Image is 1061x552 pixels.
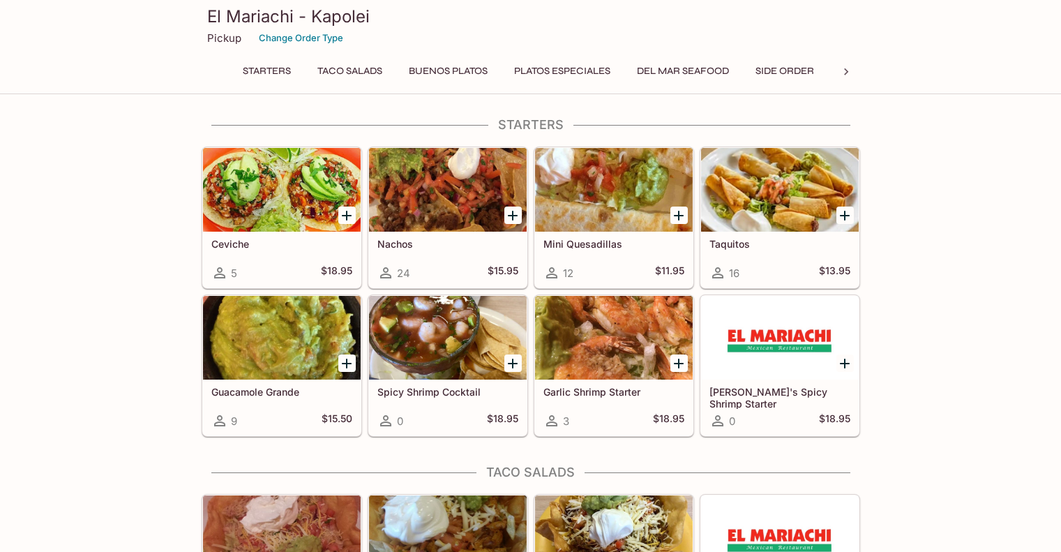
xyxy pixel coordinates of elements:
[310,61,390,81] button: Taco Salads
[504,207,522,224] button: Add Nachos
[211,386,352,398] h5: Guacamole Grande
[487,412,518,429] h5: $18.95
[729,415,735,428] span: 0
[488,264,518,281] h5: $15.95
[377,386,518,398] h5: Spicy Shrimp Cocktail
[729,267,739,280] span: 16
[535,296,693,380] div: Garlic Shrimp Starter
[202,117,860,133] h4: Starters
[709,386,850,409] h5: [PERSON_NAME]'s Spicy Shrimp Starter
[397,267,410,280] span: 24
[701,148,859,232] div: Taquitos
[203,148,361,232] div: Ceviche
[504,355,522,372] button: Add Spicy Shrimp Cocktail
[368,295,527,436] a: Spicy Shrimp Cocktail0$18.95
[397,415,403,428] span: 0
[231,415,237,428] span: 9
[836,355,854,372] button: Add Chuy's Spicy Shrimp Starter
[543,386,684,398] h5: Garlic Shrimp Starter
[202,465,860,480] h4: Taco Salads
[653,412,684,429] h5: $18.95
[207,31,241,45] p: Pickup
[235,61,299,81] button: Starters
[534,147,693,288] a: Mini Quesadillas12$11.95
[701,296,859,380] div: Chuy's Spicy Shrimp Starter
[670,207,688,224] button: Add Mini Quesadillas
[543,238,684,250] h5: Mini Quesadillas
[368,147,527,288] a: Nachos24$15.95
[202,295,361,436] a: Guacamole Grande9$15.50
[535,148,693,232] div: Mini Quesadillas
[819,264,850,281] h5: $13.95
[321,264,352,281] h5: $18.95
[709,238,850,250] h5: Taquitos
[369,148,527,232] div: Nachos
[700,147,859,288] a: Taquitos16$13.95
[748,61,822,81] button: Side Order
[534,295,693,436] a: Garlic Shrimp Starter3$18.95
[322,412,352,429] h5: $15.50
[700,295,859,436] a: [PERSON_NAME]'s Spicy Shrimp Starter0$18.95
[338,355,356,372] button: Add Guacamole Grande
[231,267,237,280] span: 5
[670,355,688,372] button: Add Garlic Shrimp Starter
[338,207,356,224] button: Add Ceviche
[655,264,684,281] h5: $11.95
[506,61,618,81] button: Platos Especiales
[629,61,737,81] button: Del Mar Seafood
[563,415,569,428] span: 3
[563,267,573,280] span: 12
[401,61,495,81] button: Buenos Platos
[207,6,855,27] h3: El Mariachi - Kapolei
[202,147,361,288] a: Ceviche5$18.95
[819,412,850,429] h5: $18.95
[203,296,361,380] div: Guacamole Grande
[377,238,518,250] h5: Nachos
[253,27,349,49] button: Change Order Type
[836,207,854,224] button: Add Taquitos
[369,296,527,380] div: Spicy Shrimp Cocktail
[211,238,352,250] h5: Ceviche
